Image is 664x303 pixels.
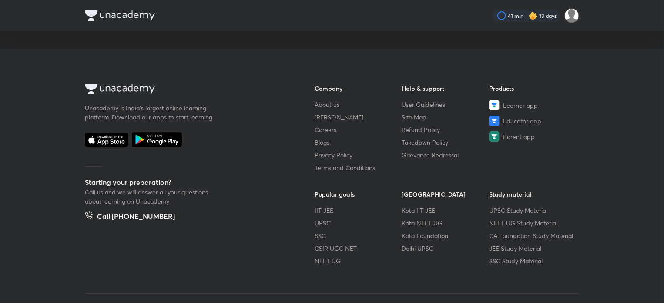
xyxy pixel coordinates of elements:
[402,206,490,215] a: Kota IIT JEE
[315,244,402,253] a: CSIR UGC NET
[315,138,402,147] a: Blogs
[489,190,577,199] h6: Study material
[315,125,402,134] a: Careers
[85,84,155,94] img: Company Logo
[315,206,402,215] a: IIT JEE
[489,256,577,266] a: SSC Study Material
[315,231,402,240] a: SSC
[97,211,175,223] h5: Call [PHONE_NUMBER]
[503,116,541,126] span: Educator app
[85,103,215,122] p: Unacademy is India’s largest online learning platform. Download our apps to start learning
[402,218,490,228] a: Kota NEET UG
[315,218,402,228] a: UPSC
[529,11,537,20] img: streak
[489,218,577,228] a: NEET UG Study Material
[489,100,500,110] img: Learner app
[315,256,402,266] a: NEET UG
[402,150,490,160] a: Grievance Redressal
[402,112,490,122] a: Site Map
[315,163,402,172] a: Terms and Conditions
[315,190,402,199] h6: Popular goals
[503,132,535,141] span: Parent app
[315,125,336,134] span: Careers
[489,206,577,215] a: UPSC Study Material
[489,116,577,126] a: Educator app
[564,8,579,23] img: Aparna Dubey
[315,84,402,93] h6: Company
[315,112,402,122] a: [PERSON_NAME]
[402,138,490,147] a: Takedown Policy
[402,244,490,253] a: Delhi UPSC
[489,131,577,142] a: Parent app
[402,231,490,240] a: Kota Foundation
[315,100,402,109] a: About us
[85,10,155,21] img: Company Logo
[489,131,500,142] img: Parent app
[85,187,215,206] p: Call us and we will answer all your questions about learning on Unacademy
[315,150,402,160] a: Privacy Policy
[402,125,490,134] a: Refund Policy
[402,84,490,93] h6: Help & support
[85,177,287,187] h5: Starting your preparation?
[489,231,577,240] a: CA Foundation Study Material
[85,211,175,223] a: Call [PHONE_NUMBER]
[489,244,577,253] a: JEE Study Material
[85,84,287,96] a: Company Logo
[489,100,577,110] a: Learner app
[503,101,538,110] span: Learner app
[489,116,500,126] img: Educator app
[402,100,490,109] a: User Guidelines
[489,84,577,93] h6: Products
[402,190,490,199] h6: [GEOGRAPHIC_DATA]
